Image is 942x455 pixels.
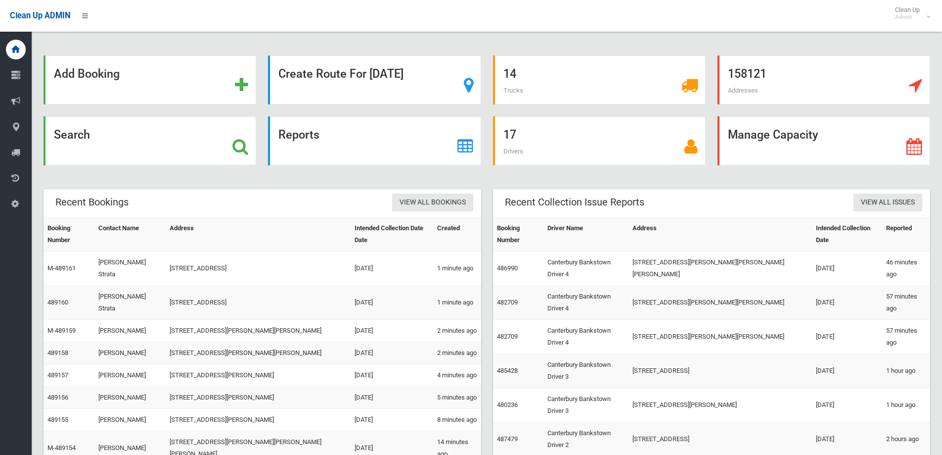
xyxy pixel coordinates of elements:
[882,217,930,252] th: Reported
[94,217,165,252] th: Contact Name
[166,286,351,320] td: [STREET_ADDRESS]
[812,388,882,422] td: [DATE]
[268,55,481,104] a: Create Route For [DATE]
[433,409,481,431] td: 8 minutes ago
[10,11,70,20] span: Clean Up ADMIN
[497,401,518,408] a: 480236
[433,364,481,387] td: 4 minutes ago
[278,67,404,81] strong: Create Route For [DATE]
[433,342,481,364] td: 2 minutes ago
[628,286,812,320] td: [STREET_ADDRESS][PERSON_NAME][PERSON_NAME]
[44,55,256,104] a: Add Booking
[503,148,523,155] span: Drivers
[351,217,433,252] th: Intended Collection Date Date
[543,286,628,320] td: Canterbury Bankstown Driver 4
[47,444,76,452] a: M-489154
[503,87,523,94] span: Trucks
[628,354,812,388] td: [STREET_ADDRESS]
[882,286,930,320] td: 57 minutes ago
[543,252,628,286] td: Canterbury Bankstown Driver 4
[94,364,165,387] td: [PERSON_NAME]
[812,252,882,286] td: [DATE]
[351,409,433,431] td: [DATE]
[166,320,351,342] td: [STREET_ADDRESS][PERSON_NAME][PERSON_NAME]
[890,6,930,21] span: Clean Up
[503,67,516,81] strong: 14
[497,299,518,306] a: 482709
[166,217,351,252] th: Address
[812,217,882,252] th: Intended Collection Date
[94,286,165,320] td: [PERSON_NAME] Strata
[882,252,930,286] td: 46 minutes ago
[628,388,812,422] td: [STREET_ADDRESS][PERSON_NAME]
[392,194,473,212] a: View All Bookings
[433,217,481,252] th: Created
[812,320,882,354] td: [DATE]
[47,327,76,334] a: M-489159
[94,342,165,364] td: [PERSON_NAME]
[166,387,351,409] td: [STREET_ADDRESS][PERSON_NAME]
[895,13,920,21] small: Admin
[543,354,628,388] td: Canterbury Bankstown Driver 3
[718,116,930,165] a: Manage Capacity
[433,252,481,286] td: 1 minute ago
[166,252,351,286] td: [STREET_ADDRESS]
[882,388,930,422] td: 1 hour ago
[351,364,433,387] td: [DATE]
[47,394,68,401] a: 489156
[628,320,812,354] td: [STREET_ADDRESS][PERSON_NAME][PERSON_NAME]
[728,128,818,142] strong: Manage Capacity
[166,342,351,364] td: [STREET_ADDRESS][PERSON_NAME][PERSON_NAME]
[47,299,68,306] a: 489160
[433,320,481,342] td: 2 minutes ago
[351,387,433,409] td: [DATE]
[44,116,256,165] a: Search
[543,388,628,422] td: Canterbury Bankstown Driver 3
[351,286,433,320] td: [DATE]
[497,435,518,443] a: 487479
[351,252,433,286] td: [DATE]
[503,128,516,142] strong: 17
[47,264,76,272] a: M-489161
[882,354,930,388] td: 1 hour ago
[882,320,930,354] td: 57 minutes ago
[47,371,68,379] a: 489157
[853,194,922,212] a: View All Issues
[166,409,351,431] td: [STREET_ADDRESS][PERSON_NAME]
[628,217,812,252] th: Address
[433,387,481,409] td: 5 minutes ago
[543,320,628,354] td: Canterbury Bankstown Driver 4
[497,264,518,272] a: 486990
[493,55,706,104] a: 14 Trucks
[268,116,481,165] a: Reports
[278,128,319,142] strong: Reports
[94,387,165,409] td: [PERSON_NAME]
[433,286,481,320] td: 1 minute ago
[54,128,90,142] strong: Search
[54,67,120,81] strong: Add Booking
[94,320,165,342] td: [PERSON_NAME]
[351,320,433,342] td: [DATE]
[94,409,165,431] td: [PERSON_NAME]
[493,217,544,252] th: Booking Number
[728,67,766,81] strong: 158121
[351,342,433,364] td: [DATE]
[166,364,351,387] td: [STREET_ADDRESS][PERSON_NAME]
[493,116,706,165] a: 17 Drivers
[728,87,758,94] span: Addresses
[628,252,812,286] td: [STREET_ADDRESS][PERSON_NAME][PERSON_NAME][PERSON_NAME]
[497,333,518,340] a: 482709
[47,349,68,356] a: 489158
[812,354,882,388] td: [DATE]
[94,252,165,286] td: [PERSON_NAME] Strata
[44,193,140,212] header: Recent Bookings
[718,55,930,104] a: 158121 Addresses
[47,416,68,423] a: 489155
[543,217,628,252] th: Driver Name
[493,193,656,212] header: Recent Collection Issue Reports
[497,367,518,374] a: 485428
[44,217,94,252] th: Booking Number
[812,286,882,320] td: [DATE]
